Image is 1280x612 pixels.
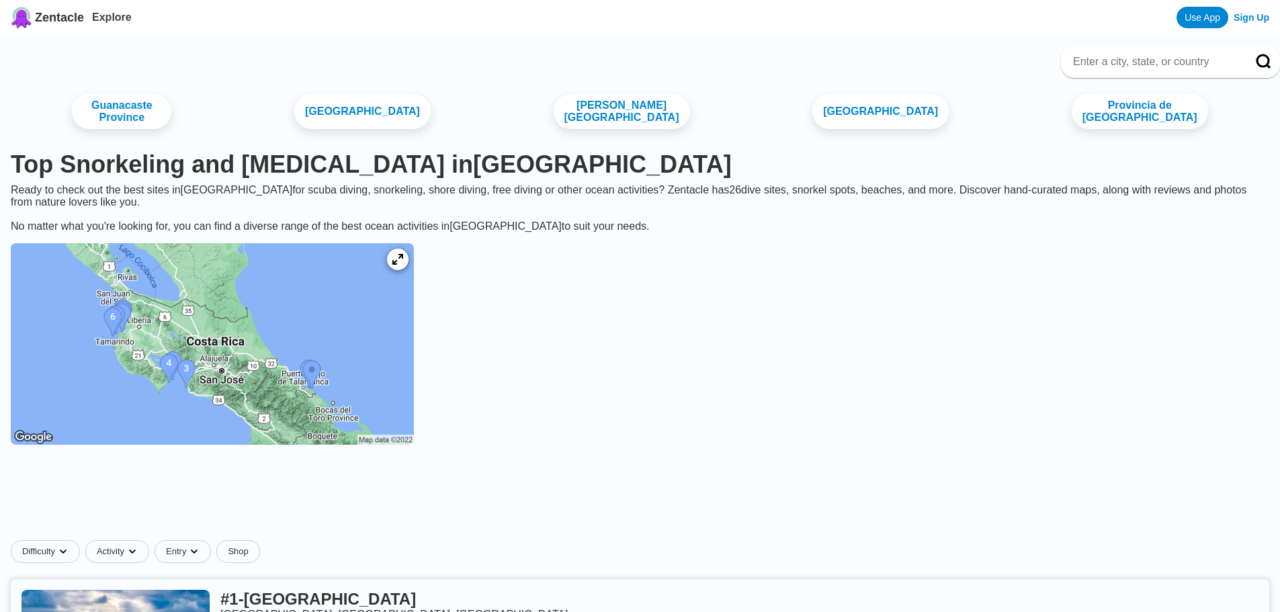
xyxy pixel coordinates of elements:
[166,546,186,557] span: Entry
[189,546,200,557] img: dropdown caret
[22,546,55,557] span: Difficulty
[11,7,84,28] a: Zentacle logoZentacle
[58,546,69,557] img: dropdown caret
[1234,12,1269,23] a: Sign Up
[72,94,171,129] a: Guanacaste Province
[11,540,85,563] button: Difficultydropdown caret
[97,546,124,557] span: Activity
[11,7,32,28] img: Zentacle logo
[11,150,1269,179] h1: Top Snorkeling and [MEDICAL_DATA] in [GEOGRAPHIC_DATA]
[127,546,138,557] img: dropdown caret
[1072,94,1208,129] a: Provincia de [GEOGRAPHIC_DATA]
[11,243,414,445] img: Costa Rica dive site map
[155,540,216,563] button: Entrydropdown caret
[92,11,132,23] a: Explore
[554,94,690,129] a: [PERSON_NAME][GEOGRAPHIC_DATA]
[812,94,949,129] a: [GEOGRAPHIC_DATA]
[294,94,431,129] a: [GEOGRAPHIC_DATA]
[35,11,84,25] span: Zentacle
[216,540,259,563] a: Shop
[1177,7,1228,28] a: Use App
[85,540,155,563] button: Activitydropdown caret
[1072,55,1237,69] input: Enter a city, state, or country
